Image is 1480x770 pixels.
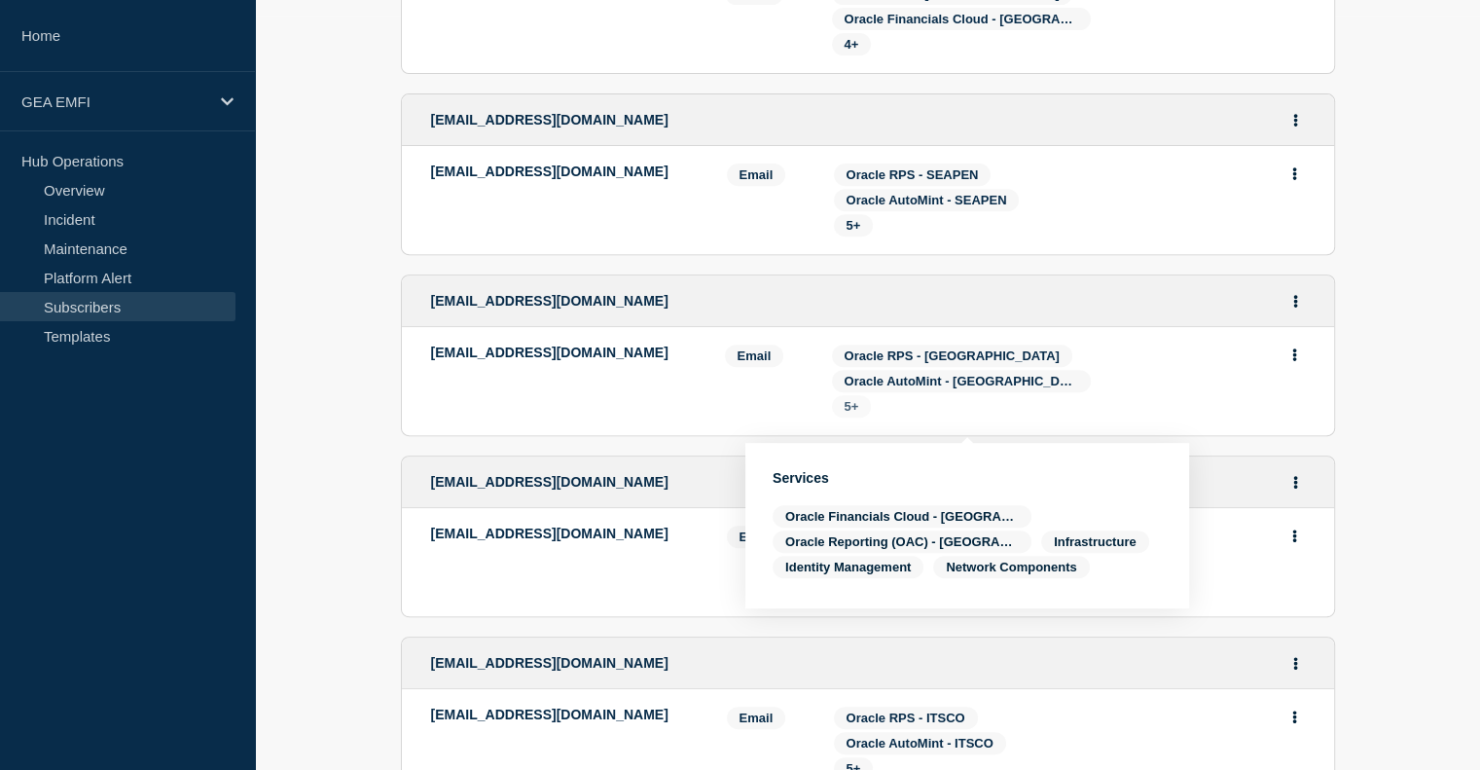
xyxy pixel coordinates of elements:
[431,112,668,128] span: [EMAIL_ADDRESS][DOMAIN_NAME]
[845,348,1060,363] span: Oracle RPS - [GEOGRAPHIC_DATA]
[1283,286,1308,316] button: Actions
[431,293,668,309] span: [EMAIL_ADDRESS][DOMAIN_NAME]
[725,345,784,367] span: Email
[1283,105,1308,135] button: Actions
[773,470,1162,486] h3: Services
[773,556,923,578] span: Identity Management
[845,12,1136,26] span: Oracle Financials Cloud - [GEOGRAPHIC_DATA]
[845,37,859,52] span: 4+
[847,193,1007,207] span: Oracle AutoMint - SEAPEN
[431,345,696,360] p: [EMAIL_ADDRESS][DOMAIN_NAME]
[727,526,786,548] span: Email
[845,374,1088,388] span: Oracle AutoMint - [GEOGRAPHIC_DATA]
[1283,648,1308,678] button: Actions
[431,707,698,722] p: [EMAIL_ADDRESS][DOMAIN_NAME]
[21,93,208,110] p: GEA EMFI
[431,474,668,490] span: [EMAIL_ADDRESS][DOMAIN_NAME]
[847,167,979,182] span: Oracle RPS - SEAPEN
[1041,531,1149,553] span: Infrastructure
[1282,521,1307,551] button: Actions
[845,399,859,414] span: 5+
[847,711,965,725] span: Oracle RPS - ITSCO
[1282,702,1307,732] button: Actions
[1283,467,1308,497] button: Actions
[773,505,1031,528] span: Oracle Financials Cloud - [GEOGRAPHIC_DATA]
[431,526,698,541] p: [EMAIL_ADDRESS][DOMAIN_NAME]
[847,736,993,751] span: Oracle AutoMint - ITSCO
[773,531,1031,553] span: Oracle Reporting (OAC) - [GEOGRAPHIC_DATA]
[1282,340,1307,370] button: Actions
[727,707,786,729] span: Email
[431,164,698,179] p: [EMAIL_ADDRESS][DOMAIN_NAME]
[727,164,786,186] span: Email
[847,218,861,233] span: 5+
[1282,159,1307,189] button: Actions
[431,655,668,671] span: [EMAIL_ADDRESS][DOMAIN_NAME]
[933,556,1089,578] span: Network Components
